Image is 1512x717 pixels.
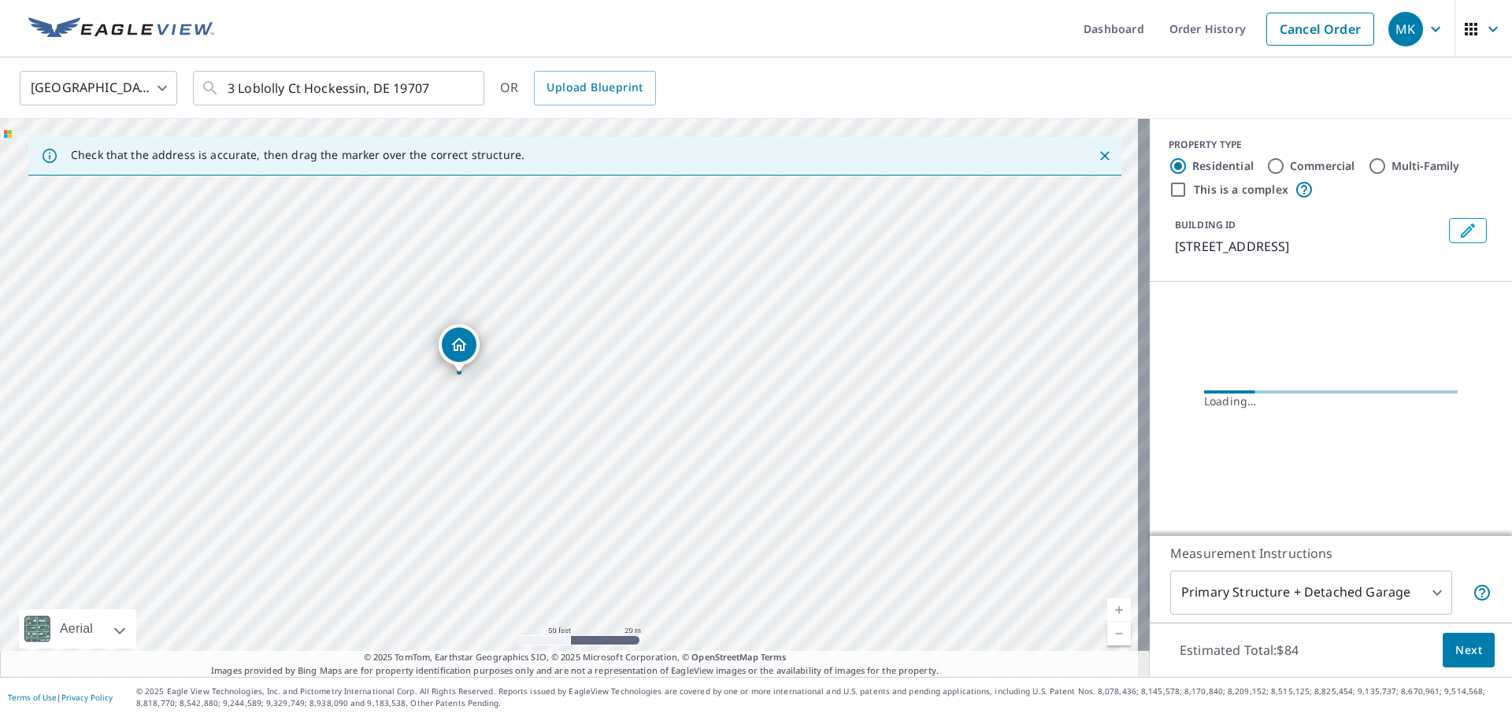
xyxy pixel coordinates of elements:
label: Commercial [1290,158,1355,174]
input: Search by address or latitude-longitude [228,66,452,110]
div: [GEOGRAPHIC_DATA] [20,66,177,110]
a: Terms of Use [8,692,57,703]
label: Residential [1192,158,1254,174]
p: | [8,693,113,702]
div: OR [500,71,656,105]
div: Aerial [19,609,136,649]
div: Aerial [55,609,98,649]
a: Terms [761,651,787,663]
a: Current Level 19, Zoom Out [1107,622,1131,645]
button: Close [1095,146,1115,166]
span: © 2025 TomTom, Earthstar Geographics SIO, © 2025 Microsoft Corporation, © [364,651,787,664]
a: Privacy Policy [61,692,113,703]
p: [STREET_ADDRESS] [1175,237,1443,256]
p: Check that the address is accurate, then drag the marker over the correct structure. [71,148,524,162]
p: BUILDING ID [1175,218,1236,231]
a: OpenStreetMap [691,651,758,663]
span: Your report will include the primary structure and a detached garage if one exists. [1473,583,1492,602]
button: Edit building 1 [1449,218,1487,243]
span: Upload Blueprint [547,78,643,98]
div: Dropped pin, building 1, Residential property, 3 Loblolly Ct Hockessin, DE 19707 [439,324,480,373]
label: Multi-Family [1392,158,1460,174]
div: PROPERTY TYPE [1169,138,1493,152]
p: Measurement Instructions [1170,544,1492,563]
span: Next [1455,641,1482,660]
label: This is a complex [1194,182,1288,198]
a: Upload Blueprint [534,71,655,105]
div: Loading… [1204,394,1458,409]
button: Next [1443,633,1495,668]
a: Current Level 19, Zoom In [1107,598,1131,622]
a: Cancel Order [1266,13,1374,46]
img: EV Logo [28,17,214,41]
div: Primary Structure + Detached Garage [1170,571,1452,615]
p: © 2025 Eagle View Technologies, Inc. and Pictometry International Corp. All Rights Reserved. Repo... [136,686,1504,709]
p: Estimated Total: $84 [1167,633,1311,667]
div: MK [1388,12,1423,46]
